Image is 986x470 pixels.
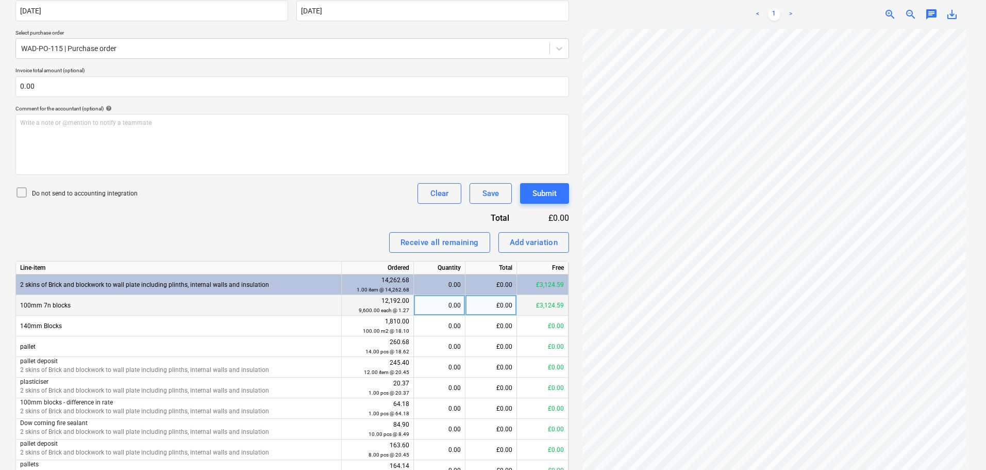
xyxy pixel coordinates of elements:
div: £0.00 [465,398,517,419]
span: 2 skins of Brick and blockwork to wall plate including plinths, internal walls and insulation [20,387,269,394]
iframe: Chat Widget [934,420,986,470]
span: pallets [20,461,39,468]
div: Receive all remaining [400,236,479,249]
small: 14.00 pcs @ 18.62 [365,349,409,354]
small: 8.00 pcs @ 20.45 [369,452,409,458]
div: 14,262.68 [346,275,409,295]
div: 0.00 [418,357,461,378]
span: 2 skins of Brick and blockwork to wall plate including plinths, internal walls and insulation [20,281,269,288]
button: Add variation [498,232,570,253]
div: 20.37 [346,379,409,398]
div: £0.00 [465,316,517,336]
button: Clear [417,183,461,204]
div: 0.00 [418,274,461,295]
div: 0.00 [418,378,461,398]
small: 1.00 pcs @ 64.18 [369,411,409,416]
div: £0.00 [465,336,517,357]
div: £0.00 [465,419,517,440]
span: 100mm blocks - difference in rate [20,399,113,406]
button: Save [470,183,512,204]
span: pallet deposit [20,358,58,365]
div: 0.00 [418,295,461,316]
span: Dow corning fire sealant [20,419,88,427]
div: Line-item [16,262,342,274]
small: 1.00 item @ 14,262.68 [357,287,409,293]
input: Invoice total amount (optional) [15,76,569,97]
span: save_alt [946,8,958,21]
span: 2 skins of Brick and blockwork to wall plate including plinths, internal walls and insulation [20,449,269,456]
div: £3,124.59 [517,295,569,316]
div: 84.90 [346,420,409,439]
div: £0.00 [465,378,517,398]
span: chat [925,8,938,21]
span: pallet deposit [20,440,58,447]
div: 245.40 [346,358,409,377]
div: £0.00 [517,378,569,398]
small: 9,600.00 each @ 1.27 [359,307,409,313]
div: Quantity [414,262,465,274]
a: Previous page [751,8,764,21]
div: £3,124.59 [517,274,569,295]
span: zoom_out [905,8,917,21]
span: 2 skins of Brick and blockwork to wall plate including plinths, internal walls and insulation [20,408,269,415]
div: Clear [430,187,448,200]
div: 64.18 [346,399,409,418]
div: 0.00 [418,336,461,357]
span: 2 skins of Brick and blockwork to wall plate including plinths, internal walls and insulation [20,428,269,435]
div: 0.00 [418,440,461,460]
div: £0.00 [517,316,569,336]
div: 140mm Blocks [16,316,342,336]
div: £0.00 [517,440,569,460]
input: Invoice date not specified [15,1,288,21]
div: Ordered [342,262,414,274]
button: Submit [520,183,569,204]
button: Receive all remaining [389,232,490,253]
div: 163.60 [346,441,409,460]
div: £0.00 [465,274,517,295]
div: £0.00 [517,357,569,378]
span: plasticiser [20,378,48,385]
div: Submit [532,187,557,200]
p: Invoice total amount (optional) [15,67,569,76]
a: Page 1 is your current page [768,8,780,21]
small: 10.00 pcs @ 8.49 [369,431,409,437]
span: help [104,105,112,111]
a: Next page [784,8,797,21]
div: 0.00 [418,398,461,419]
div: £0.00 [465,357,517,378]
div: Total [465,262,517,274]
small: 12.00 item @ 20.45 [364,369,409,375]
div: Total [435,212,526,224]
span: 2 skins of Brick and blockwork to wall plate including plinths, internal walls and insulation [20,366,269,374]
div: £0.00 [517,398,569,419]
div: Save [482,187,499,200]
div: pallet [16,336,342,357]
div: £0.00 [517,419,569,440]
div: Add variation [510,236,558,249]
div: £0.00 [465,295,517,316]
div: Free [517,262,569,274]
div: 100mm 7n blocks [16,295,342,316]
div: 1,810.00 [346,317,409,336]
div: £0.00 [517,336,569,357]
span: zoom_in [884,8,896,21]
div: £0.00 [526,212,569,224]
div: 12,192.00 [346,296,409,315]
p: Do not send to accounting integration [32,189,138,198]
div: 0.00 [418,316,461,336]
input: Due date not specified [296,1,569,21]
small: 1.00 pcs @ 20.37 [369,390,409,396]
div: £0.00 [465,440,517,460]
p: Select purchase order [15,29,569,38]
div: 260.68 [346,337,409,356]
div: 0.00 [418,419,461,440]
small: 100.00 m2 @ 18.10 [363,328,409,334]
div: Comment for the accountant (optional) [15,105,569,112]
